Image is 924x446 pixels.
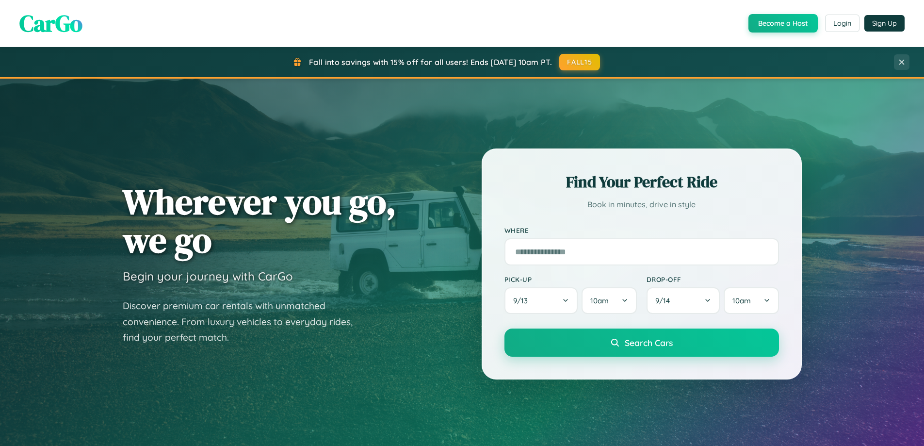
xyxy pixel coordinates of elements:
[625,337,673,348] span: Search Cars
[123,298,365,346] p: Discover premium car rentals with unmatched convenience. From luxury vehicles to everyday rides, ...
[864,15,905,32] button: Sign Up
[504,275,637,283] label: Pick-up
[647,287,720,314] button: 9/14
[582,287,636,314] button: 10am
[123,269,293,283] h3: Begin your journey with CarGo
[309,57,552,67] span: Fall into savings with 15% off for all users! Ends [DATE] 10am PT.
[590,296,609,305] span: 10am
[655,296,675,305] span: 9 / 14
[504,329,779,357] button: Search Cars
[724,287,778,314] button: 10am
[504,198,779,212] p: Book in minutes, drive in style
[19,7,82,39] span: CarGo
[559,54,600,70] button: FALL15
[647,275,779,283] label: Drop-off
[123,182,396,259] h1: Wherever you go, we go
[825,15,859,32] button: Login
[732,296,751,305] span: 10am
[504,287,578,314] button: 9/13
[748,14,818,33] button: Become a Host
[504,226,779,234] label: Where
[513,296,533,305] span: 9 / 13
[504,171,779,193] h2: Find Your Perfect Ride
